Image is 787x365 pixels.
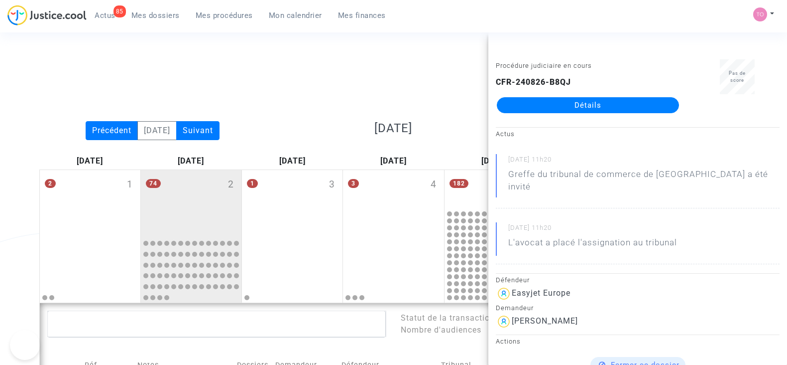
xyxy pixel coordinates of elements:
[729,70,746,83] span: Pas de score
[431,178,437,192] span: 4
[87,8,123,23] a: 85Actus
[40,170,140,235] div: lundi septembre 1, 2 events, click to expand
[343,170,444,235] div: jeudi septembre 4, 3 events, click to expand
[242,153,343,170] div: [DATE]
[401,325,481,335] span: Nombre d'audiences
[496,304,534,312] small: Demandeur
[95,11,115,20] span: Actus
[329,178,335,192] span: 3
[123,8,188,23] a: Mes dossiers
[512,316,578,326] div: [PERSON_NAME]
[497,97,679,113] a: Détails
[269,11,322,20] span: Mon calendrier
[496,130,515,138] small: Actus
[348,179,359,188] span: 3
[228,178,234,192] span: 2
[113,5,126,17] div: 85
[338,11,386,20] span: Mes finances
[196,11,253,20] span: Mes procédures
[7,5,87,25] img: jc-logo.svg
[496,314,512,330] img: icon-user.svg
[508,155,780,168] small: [DATE] 11h20
[261,8,330,23] a: Mon calendrier
[753,7,767,21] img: fe1f3729a2b880d5091b466bdc4f5af5
[242,170,342,235] div: mercredi septembre 3, One event, click to expand
[445,170,545,209] div: vendredi septembre 5, 182 events, click to expand
[401,313,495,323] span: Statut de la transaction
[343,153,444,170] div: [DATE]
[508,223,780,236] small: [DATE] 11h20
[496,77,571,87] b: CFR-240826-B8QJ
[280,121,506,136] h3: [DATE]
[176,121,220,140] div: Suivant
[444,153,545,170] div: [DATE]
[496,62,592,69] small: Procédure judiciaire en cours
[330,8,394,23] a: Mes finances
[39,153,140,170] div: [DATE]
[10,330,40,360] iframe: Help Scout Beacon - Open
[496,286,512,302] img: icon-user.svg
[137,121,177,140] div: [DATE]
[127,178,133,192] span: 1
[496,276,530,284] small: Défendeur
[141,170,241,235] div: mardi septembre 2, 74 events, click to expand
[140,153,241,170] div: [DATE]
[247,179,258,188] span: 1
[508,236,677,254] p: L'avocat a placé l'assignation au tribunal
[188,8,261,23] a: Mes procédures
[86,121,138,140] div: Précédent
[146,179,161,188] span: 74
[508,168,780,198] p: Greffe du tribunal de commerce de [GEOGRAPHIC_DATA] a été invité
[450,179,468,188] span: 182
[45,179,56,188] span: 2
[131,11,180,20] span: Mes dossiers
[496,338,521,345] small: Actions
[512,288,570,298] div: Easyjet Europe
